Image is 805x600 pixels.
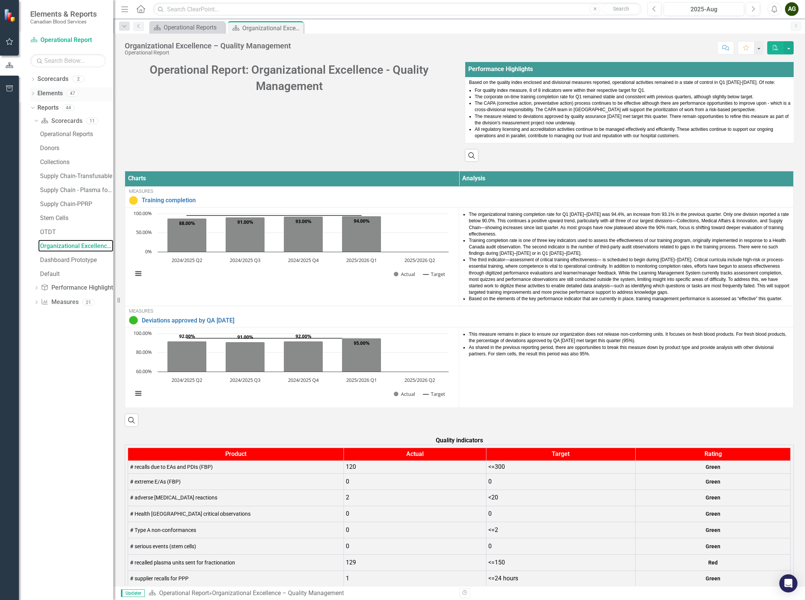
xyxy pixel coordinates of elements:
[172,257,202,264] text: 2024/2025 Q2
[706,511,720,517] span: Green
[179,220,195,226] text: 88.00%
[145,248,152,255] text: 0%
[431,391,445,397] text: Target
[40,187,113,194] div: Supply Chain - Plasma for Fractionation
[41,117,82,126] a: Scorecards
[469,237,790,257] li: Training completion rate is one of three key indicators used to assess the effectiveness of our t...
[179,333,195,340] text: 92.00%
[40,243,113,250] div: Organizational Excellence – Quality Management
[431,271,445,278] text: Target
[469,296,790,302] li: Based on the elements of the key performance indicator that are currently in place, training mana...
[296,218,311,225] text: 93.00%
[38,226,113,238] a: OTDT
[344,490,486,506] td: 2
[40,271,113,278] div: Default
[38,142,113,154] a: Donors
[136,349,152,355] text: 80.00%
[125,42,291,50] div: Organizational Excellence – Quality Management
[38,254,113,266] a: Dashboard Prototype
[142,197,790,204] a: Training completion
[38,170,113,182] a: Supply Chain-Transfusable
[40,257,113,264] div: Dashboard Prototype
[404,257,435,264] text: 2025/2026 Q2
[344,474,486,490] td: 0
[129,309,790,314] div: Measures
[159,589,209,597] a: Operational Report
[288,377,319,383] text: 2024/2025 Q4
[469,79,794,86] p: Based on the quality index enclosed and divisional measures reported, operational activities rema...
[129,189,790,194] div: Measures
[38,156,113,168] a: Collections
[151,23,223,32] a: Operational Reports
[129,210,455,285] div: Chart. Highcharts interactive chart.
[459,327,794,408] td: Double-Click to Edit
[469,331,790,344] li: This measure remains in place to ensure our organization does not release non-conforming units. I...
[38,198,113,210] a: Supply Chain-PPRP
[37,75,68,84] a: Scorecards
[72,76,84,82] div: 2
[62,104,74,111] div: 44
[354,340,370,346] text: 95.00%
[346,377,377,383] text: 2025/2026 Q1
[486,461,635,474] td: <=300
[344,522,486,538] td: 0
[664,2,744,16] button: 2025-Aug
[226,342,265,372] path: 2024/2025 Q3, 91. Actual.
[706,543,720,549] span: Green
[706,495,720,501] span: Green
[38,184,113,196] a: Supply Chain - Plasma for Fractionation
[30,19,97,25] small: Canadian Blood Services
[130,527,196,533] span: # Type A non-conformances
[401,391,415,397] text: Actual
[167,214,420,252] g: Actual, series 1 of 2. Bar series with 5 bars.
[136,229,152,236] text: 50.00%
[242,23,302,33] div: Organizational Excellence – Quality Management
[4,9,17,22] img: ClearPoint Strategy
[130,495,217,501] span: # adverse [MEDICAL_DATA] reactions
[354,218,370,224] text: 94.00%
[406,450,424,457] strong: Actual
[785,2,799,16] button: AG
[129,210,452,285] svg: Interactive chart
[167,333,420,372] g: Actual, series 1 of 2. Bar series with 5 bars.
[404,377,435,383] text: 2025/2026 Q2
[149,589,454,598] div: »
[486,490,635,506] td: <20
[129,196,138,205] img: Caution
[226,217,265,252] path: 2024/2025 Q3, 91. Actual.
[552,450,570,457] strong: Target
[344,538,486,555] td: 0
[344,506,486,522] td: 0
[136,368,152,375] text: 60.00%
[342,338,381,372] path: 2025/2026 Q1, 95. Actual.
[40,159,113,166] div: Collections
[423,271,446,278] button: Show Target
[613,6,629,12] span: Search
[486,571,635,587] td: <=24 hours
[86,118,98,124] div: 11
[779,574,797,592] div: Open Intercom Messenger
[30,36,106,45] a: Operational Report
[186,214,363,217] g: Target, series 2 of 2. Line with 5 data points.
[38,240,113,252] a: Organizational Excellence – Quality Management
[475,94,794,100] li: The corporate on-time training completion rate for Q1 remained stable and consistent with previou...
[225,450,246,457] strong: Product
[38,212,113,224] a: Stem Cells
[436,437,483,444] strong: Quality indicators
[344,461,486,474] td: 120
[237,334,253,340] text: 91.00%
[344,571,486,587] td: 1
[40,215,113,222] div: Stem Cells
[423,391,446,397] button: Show Target
[172,377,202,383] text: 2024/2025 Q2
[475,126,794,139] li: All regulatory licensing and accreditation activities continue to be managed effectively and effi...
[133,210,152,217] text: 100.00%
[475,100,794,113] li: The CAPA (corrective action, preventative action) process continues to be effective although ther...
[394,391,415,397] button: Show Actual
[125,186,794,208] td: Double-Click to Edit Right Click for Context Menu
[706,527,720,533] span: Green
[41,284,116,292] a: Performance Highlights
[133,330,152,336] text: 100.00%
[30,9,97,19] span: Elements & Reports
